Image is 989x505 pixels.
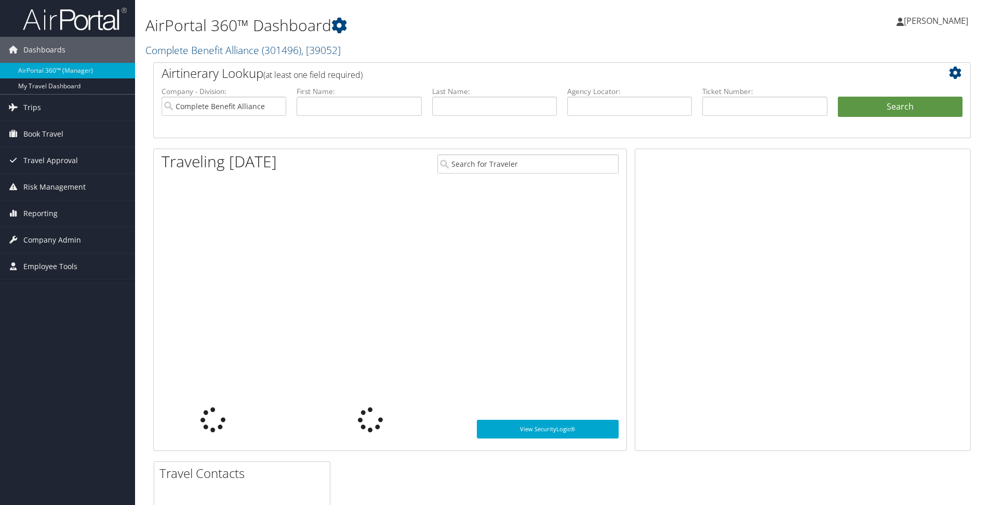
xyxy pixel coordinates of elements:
[262,43,301,57] span: ( 301496 )
[162,64,894,82] h2: Airtinerary Lookup
[23,121,63,147] span: Book Travel
[702,86,827,97] label: Ticket Number:
[23,37,65,63] span: Dashboards
[23,227,81,253] span: Company Admin
[432,86,557,97] label: Last Name:
[145,43,341,57] a: Complete Benefit Alliance
[23,174,86,200] span: Risk Management
[838,97,963,117] button: Search
[477,420,619,438] a: View SecurityLogic®
[162,151,277,172] h1: Traveling [DATE]
[297,86,421,97] label: First Name:
[23,7,127,31] img: airportal-logo.png
[904,15,968,26] span: [PERSON_NAME]
[567,86,692,97] label: Agency Locator:
[897,5,979,36] a: [PERSON_NAME]
[437,154,619,174] input: Search for Traveler
[23,95,41,121] span: Trips
[162,86,286,97] label: Company - Division:
[301,43,341,57] span: , [ 39052 ]
[23,148,78,174] span: Travel Approval
[145,15,701,36] h1: AirPortal 360™ Dashboard
[159,464,330,482] h2: Travel Contacts
[23,254,77,280] span: Employee Tools
[23,201,58,227] span: Reporting
[263,69,363,81] span: (at least one field required)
